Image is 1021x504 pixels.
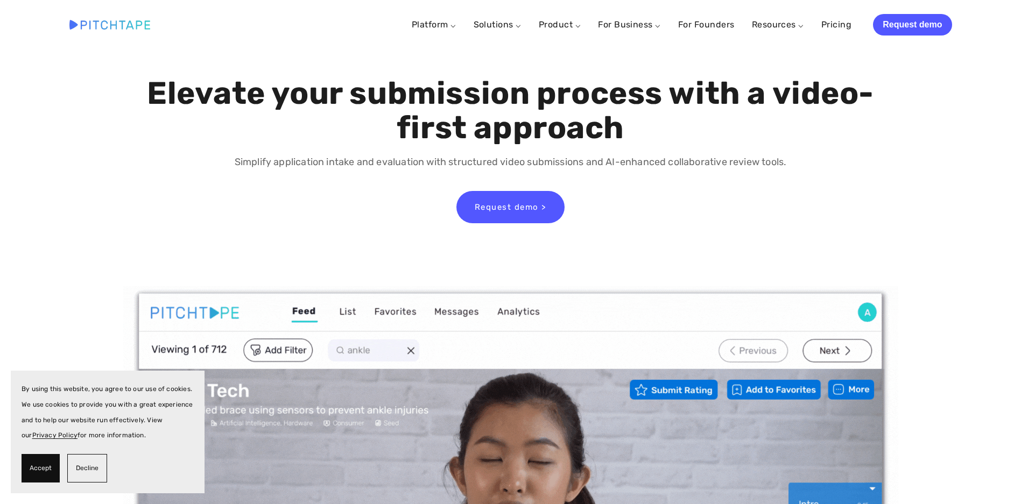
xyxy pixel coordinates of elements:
[67,454,107,482] button: Decline
[32,431,78,439] a: Privacy Policy
[69,20,150,29] img: Pitchtape | Video Submission Management Software
[144,154,877,170] p: Simplify application intake and evaluation with structured video submissions and AI-enhanced coll...
[598,19,661,30] a: For Business ⌵
[752,19,804,30] a: Resources ⌵
[22,381,194,443] p: By using this website, you agree to our use of cookies. We use cookies to provide you with a grea...
[11,371,205,493] section: Cookie banner
[22,454,60,482] button: Accept
[76,460,98,476] span: Decline
[456,191,565,223] a: Request demo >
[821,15,851,34] a: Pricing
[873,14,952,36] a: Request demo
[474,19,522,30] a: Solutions ⌵
[678,15,735,34] a: For Founders
[967,452,1021,504] iframe: Chat Widget
[144,76,877,145] h1: Elevate your submission process with a video-first approach
[412,19,456,30] a: Platform ⌵
[30,460,52,476] span: Accept
[539,19,581,30] a: Product ⌵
